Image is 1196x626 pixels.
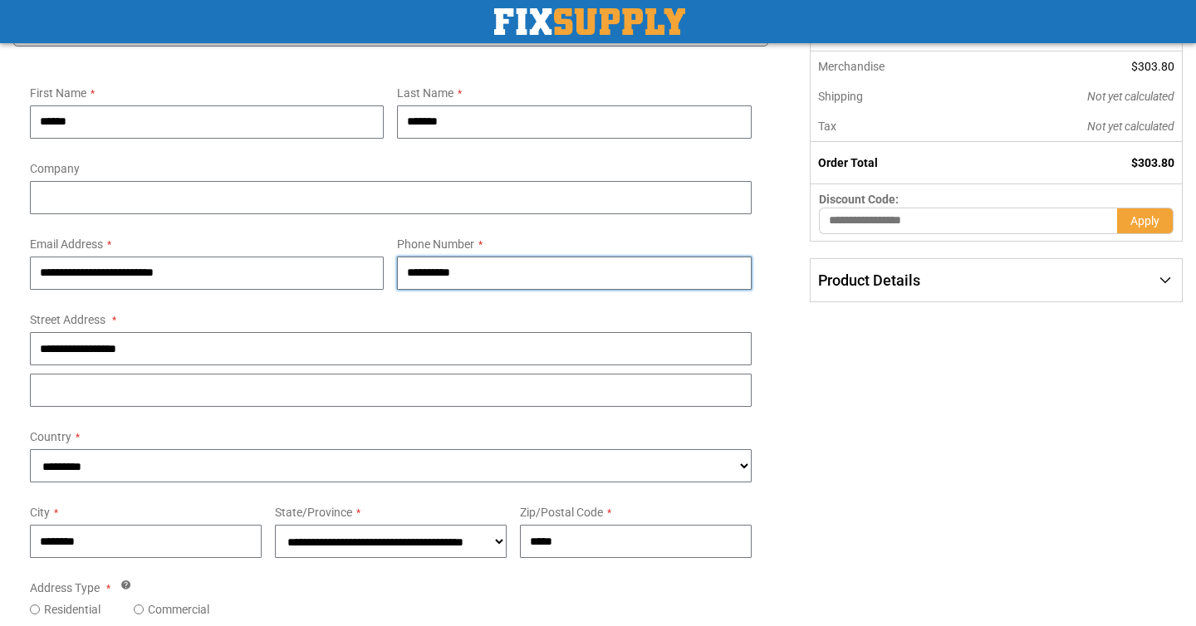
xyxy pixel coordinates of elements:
label: Residential [44,601,100,618]
a: store logo [494,8,685,35]
span: Not yet calculated [1087,90,1174,103]
span: City [30,506,50,519]
span: Company [30,162,80,175]
button: Apply [1117,208,1174,234]
img: Fix Industrial Supply [494,8,685,35]
span: Street Address [30,313,105,326]
span: Country [30,430,71,443]
span: Apply [1130,214,1159,227]
span: Discount Code: [819,193,899,206]
span: First Name [30,86,86,100]
span: Phone Number [397,237,474,251]
span: Product Details [818,271,920,289]
span: Zip/Postal Code [520,506,603,519]
span: State/Province [275,506,352,519]
strong: Order Total [818,156,878,169]
span: $303.80 [1131,156,1174,169]
th: Merchandise [810,51,975,81]
label: Commercial [148,601,209,618]
span: Email Address [30,237,103,251]
span: Shipping [818,90,863,103]
th: Tax [810,111,975,142]
span: Not yet calculated [1087,120,1174,133]
span: Last Name [397,86,453,100]
span: $303.80 [1131,60,1174,73]
span: Address Type [30,581,100,594]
